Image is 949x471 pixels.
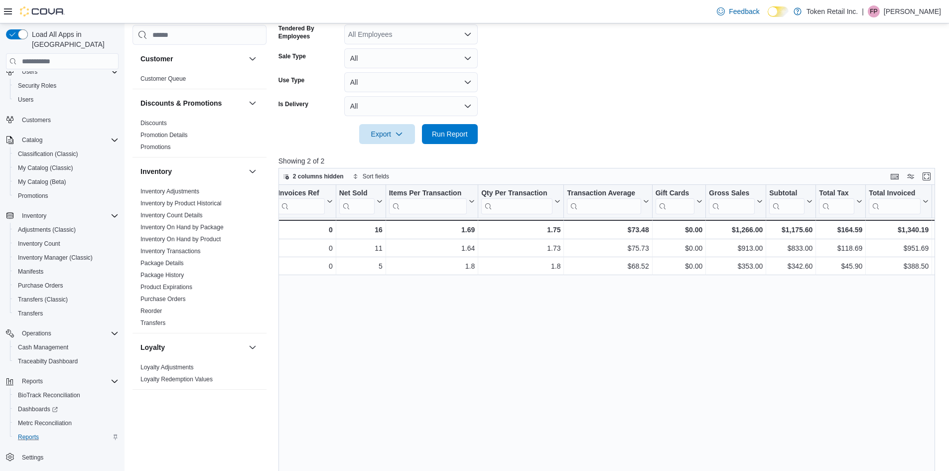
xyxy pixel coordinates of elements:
[278,156,942,166] p: Showing 2 of 2
[422,124,478,144] button: Run Report
[768,6,789,17] input: Dark Mode
[14,403,119,415] span: Dashboards
[14,238,119,250] span: Inventory Count
[14,266,47,278] a: Manifests
[14,294,119,306] span: Transfers (Classic)
[14,252,97,264] a: Inventory Manager (Classic)
[18,96,33,104] span: Users
[247,97,259,109] button: Discounts & Promotions
[18,452,47,464] a: Settings
[140,187,199,195] span: Inventory Adjustments
[339,224,382,236] div: 16
[22,68,37,76] span: Users
[10,279,123,293] button: Purchase Orders
[14,389,119,401] span: BioTrack Reconciliation
[247,341,259,353] button: Loyalty
[389,224,475,236] div: 1.69
[140,75,186,83] span: Customer Queue
[18,134,119,146] span: Catalog
[140,375,213,383] span: Loyalty Redemption Values
[14,224,80,236] a: Adjustments (Classic)
[807,5,858,17] p: Token Retail Inc.
[2,450,123,465] button: Settings
[18,375,119,387] span: Reports
[14,162,119,174] span: My Catalog (Classic)
[278,224,332,236] div: 0
[18,210,119,222] span: Inventory
[14,148,119,160] span: Classification (Classic)
[140,260,184,267] a: Package Details
[140,259,184,267] span: Package Details
[18,134,46,146] button: Catalog
[14,355,119,367] span: Traceabilty Dashboard
[14,417,119,429] span: Metrc Reconciliation
[14,162,77,174] a: My Catalog (Classic)
[869,224,929,236] div: $1,340.19
[10,265,123,279] button: Manifests
[140,376,213,383] a: Loyalty Redemption Values
[18,254,93,262] span: Inventory Manager (Classic)
[133,117,267,157] div: Discounts & Promotions
[10,416,123,430] button: Metrc Reconciliation
[884,5,941,17] p: [PERSON_NAME]
[140,166,172,176] h3: Inventory
[140,283,192,291] span: Product Expirations
[22,212,46,220] span: Inventory
[921,170,933,182] button: Enter fullscreen
[18,433,39,441] span: Reports
[18,164,73,172] span: My Catalog (Classic)
[10,388,123,402] button: BioTrack Reconciliation
[464,30,472,38] button: Open list of options
[247,165,259,177] button: Inventory
[905,170,917,182] button: Display options
[432,129,468,139] span: Run Report
[140,131,188,139] span: Promotion Details
[14,403,62,415] a: Dashboards
[14,80,60,92] a: Security Roles
[14,308,47,319] a: Transfers
[293,172,344,180] span: 2 columns hidden
[18,282,63,290] span: Purchase Orders
[359,124,415,144] button: Export
[140,143,171,151] span: Promotions
[14,266,119,278] span: Manifests
[14,431,119,443] span: Reports
[18,327,55,339] button: Operations
[10,237,123,251] button: Inventory Count
[22,454,43,462] span: Settings
[10,147,123,161] button: Classification (Classic)
[10,79,123,93] button: Security Roles
[18,150,78,158] span: Classification (Classic)
[14,389,84,401] a: BioTrack Reconciliation
[14,294,72,306] a: Transfers (Classic)
[140,224,224,231] a: Inventory On Hand by Package
[140,248,201,255] a: Inventory Transactions
[2,326,123,340] button: Operations
[140,271,184,279] span: Package History
[140,342,165,352] h3: Loyalty
[140,211,203,219] span: Inventory Count Details
[140,98,245,108] button: Discounts & Promotions
[133,73,267,89] div: Customer
[140,119,167,127] span: Discounts
[140,272,184,279] a: Package History
[18,226,76,234] span: Adjustments (Classic)
[14,94,37,106] a: Users
[140,295,186,303] span: Purchase Orders
[18,240,60,248] span: Inventory Count
[22,136,42,144] span: Catalog
[14,355,82,367] a: Traceabilty Dashboard
[365,124,409,144] span: Export
[140,319,165,327] span: Transfers
[2,374,123,388] button: Reports
[14,280,67,292] a: Purchase Orders
[2,209,123,223] button: Inventory
[278,100,308,108] label: Is Delivery
[870,5,877,17] span: FP
[22,116,51,124] span: Customers
[140,296,186,303] a: Purchase Orders
[14,176,70,188] a: My Catalog (Beta)
[2,65,123,79] button: Users
[10,402,123,416] a: Dashboards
